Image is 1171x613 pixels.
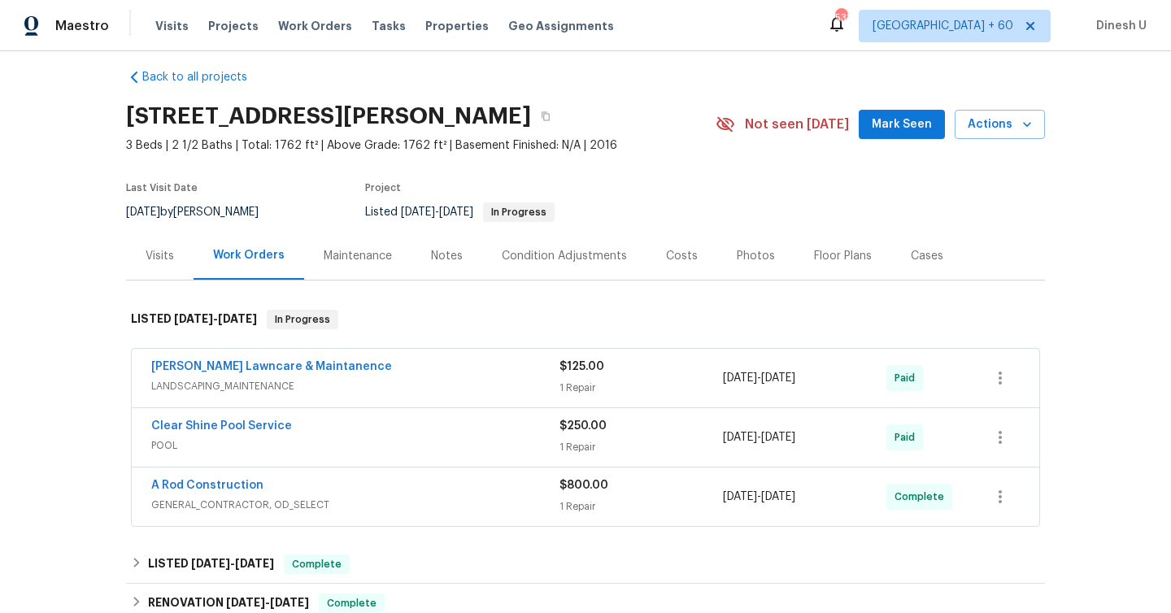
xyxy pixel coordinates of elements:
[559,480,608,491] span: $800.00
[723,432,757,443] span: [DATE]
[814,248,872,264] div: Floor Plans
[559,420,607,432] span: $250.00
[559,498,723,515] div: 1 Repair
[895,489,951,505] span: Complete
[761,432,795,443] span: [DATE]
[213,247,285,263] div: Work Orders
[126,545,1045,584] div: LISTED [DATE]-[DATE]Complete
[151,378,559,394] span: LANDSCAPING_MAINTENANCE
[737,248,775,264] div: Photos
[968,115,1032,135] span: Actions
[270,597,309,608] span: [DATE]
[174,313,257,324] span: -
[745,116,849,133] span: Not seen [DATE]
[324,248,392,264] div: Maintenance
[218,313,257,324] span: [DATE]
[401,207,435,218] span: [DATE]
[723,491,757,502] span: [DATE]
[151,480,263,491] a: A Rod Construction
[174,313,213,324] span: [DATE]
[126,183,198,193] span: Last Visit Date
[723,489,795,505] span: -
[148,554,274,574] h6: LISTED
[191,558,274,569] span: -
[485,207,553,217] span: In Progress
[425,18,489,34] span: Properties
[235,558,274,569] span: [DATE]
[126,202,278,222] div: by [PERSON_NAME]
[835,10,847,26] div: 533
[226,597,265,608] span: [DATE]
[761,491,795,502] span: [DATE]
[320,595,383,611] span: Complete
[151,497,559,513] span: GENERAL_CONTRACTOR, OD_SELECT
[285,556,348,572] span: Complete
[895,429,921,446] span: Paid
[226,597,309,608] span: -
[1090,18,1147,34] span: Dinesh U
[126,293,1045,346] div: LISTED [DATE]-[DATE]In Progress
[146,248,174,264] div: Visits
[126,69,282,85] a: Back to all projects
[191,558,230,569] span: [DATE]
[911,248,943,264] div: Cases
[151,437,559,454] span: POOL
[208,18,259,34] span: Projects
[895,370,921,386] span: Paid
[955,110,1045,140] button: Actions
[508,18,614,34] span: Geo Assignments
[365,207,555,218] span: Listed
[401,207,473,218] span: -
[761,372,795,384] span: [DATE]
[859,110,945,140] button: Mark Seen
[873,18,1013,34] span: [GEOGRAPHIC_DATA] + 60
[531,102,560,131] button: Copy Address
[431,248,463,264] div: Notes
[126,207,160,218] span: [DATE]
[439,207,473,218] span: [DATE]
[559,439,723,455] div: 1 Repair
[723,429,795,446] span: -
[151,420,292,432] a: Clear Shine Pool Service
[502,248,627,264] div: Condition Adjustments
[723,370,795,386] span: -
[151,361,392,372] a: [PERSON_NAME] Lawncare & Maintanence
[268,311,337,328] span: In Progress
[666,248,698,264] div: Costs
[723,372,757,384] span: [DATE]
[155,18,189,34] span: Visits
[126,108,531,124] h2: [STREET_ADDRESS][PERSON_NAME]
[278,18,352,34] span: Work Orders
[559,380,723,396] div: 1 Repair
[365,183,401,193] span: Project
[372,20,406,32] span: Tasks
[55,18,109,34] span: Maestro
[872,115,932,135] span: Mark Seen
[148,593,309,613] h6: RENOVATION
[126,137,716,154] span: 3 Beds | 2 1/2 Baths | Total: 1762 ft² | Above Grade: 1762 ft² | Basement Finished: N/A | 2016
[131,310,257,329] h6: LISTED
[559,361,604,372] span: $125.00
